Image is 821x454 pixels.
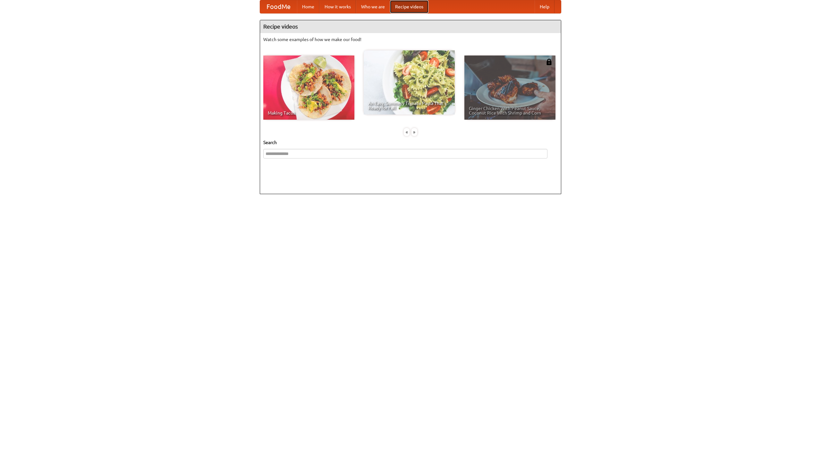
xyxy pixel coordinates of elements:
a: Making Tacos [263,56,354,120]
img: 483408.png [546,59,552,65]
a: Help [535,0,554,13]
a: How it works [319,0,356,13]
span: Making Tacos [268,111,350,115]
a: FoodMe [260,0,297,13]
a: Who we are [356,0,390,13]
div: » [411,128,417,136]
a: Home [297,0,319,13]
h4: Recipe videos [260,20,561,33]
h5: Search [263,139,558,146]
div: « [404,128,410,136]
p: Watch some examples of how we make our food! [263,36,558,43]
span: An Easy, Summery Tomato Pasta That's Ready for Fall [368,101,450,110]
a: Recipe videos [390,0,428,13]
a: An Easy, Summery Tomato Pasta That's Ready for Fall [364,50,455,115]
